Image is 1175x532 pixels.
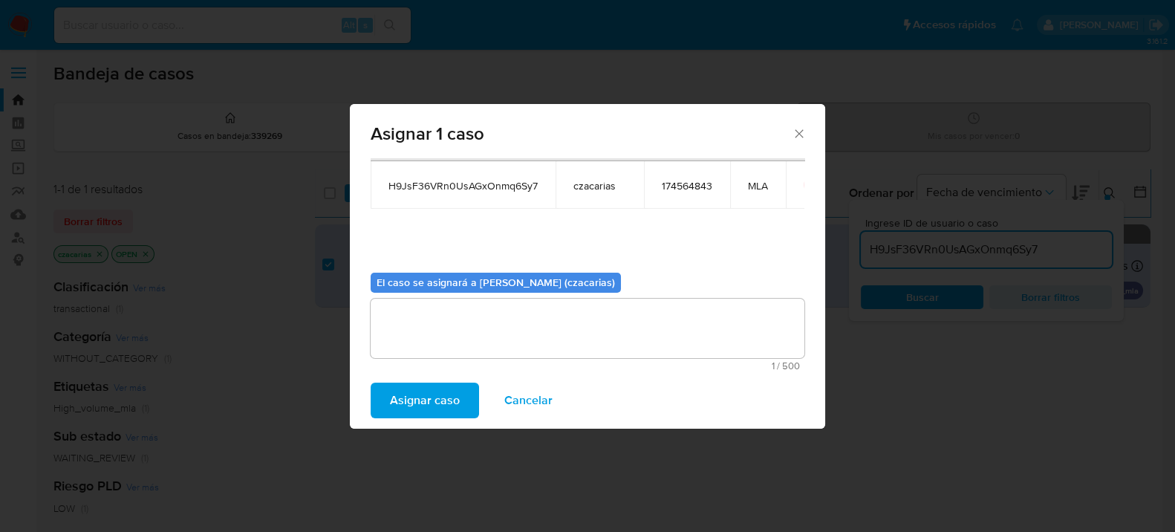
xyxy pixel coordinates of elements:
[792,126,805,140] button: Cerrar ventana
[388,179,538,192] span: H9JsF36VRn0UsAGxOnmq6Sy7
[485,383,572,418] button: Cancelar
[390,384,460,417] span: Asignar caso
[748,179,768,192] span: MLA
[573,179,626,192] span: czacarias
[375,361,800,371] span: Máximo 500 caracteres
[371,383,479,418] button: Asignar caso
[804,176,821,194] button: icon-button
[662,179,712,192] span: 174564843
[504,384,553,417] span: Cancelar
[350,104,825,429] div: assign-modal
[371,125,792,143] span: Asignar 1 caso
[377,275,615,290] b: El caso se asignará a [PERSON_NAME] (czacarias)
